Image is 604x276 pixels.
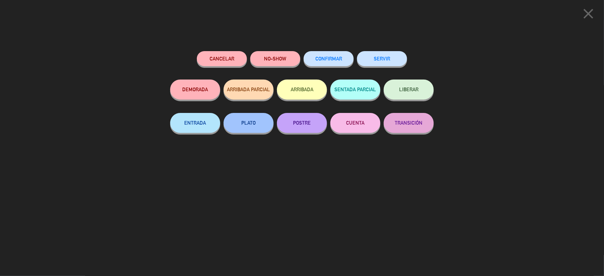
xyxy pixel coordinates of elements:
button: close [578,5,599,25]
button: TRANSICIÓN [384,113,434,133]
button: LIBERAR [384,80,434,100]
span: LIBERAR [399,87,418,92]
button: PLATO [224,113,274,133]
i: close [580,5,597,22]
button: ENTRADA [170,113,220,133]
button: POSTRE [277,113,327,133]
button: SERVIR [357,51,407,66]
button: ARRIBADA PARCIAL [224,80,274,100]
span: CONFIRMAR [315,56,342,61]
button: ARRIBADA [277,80,327,100]
span: ARRIBADA PARCIAL [227,87,270,92]
button: CUENTA [330,113,380,133]
button: SENTADA PARCIAL [330,80,380,100]
button: NO-SHOW [250,51,300,66]
button: CONFIRMAR [304,51,354,66]
button: Cancelar [197,51,247,66]
button: DEMORADA [170,80,220,100]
